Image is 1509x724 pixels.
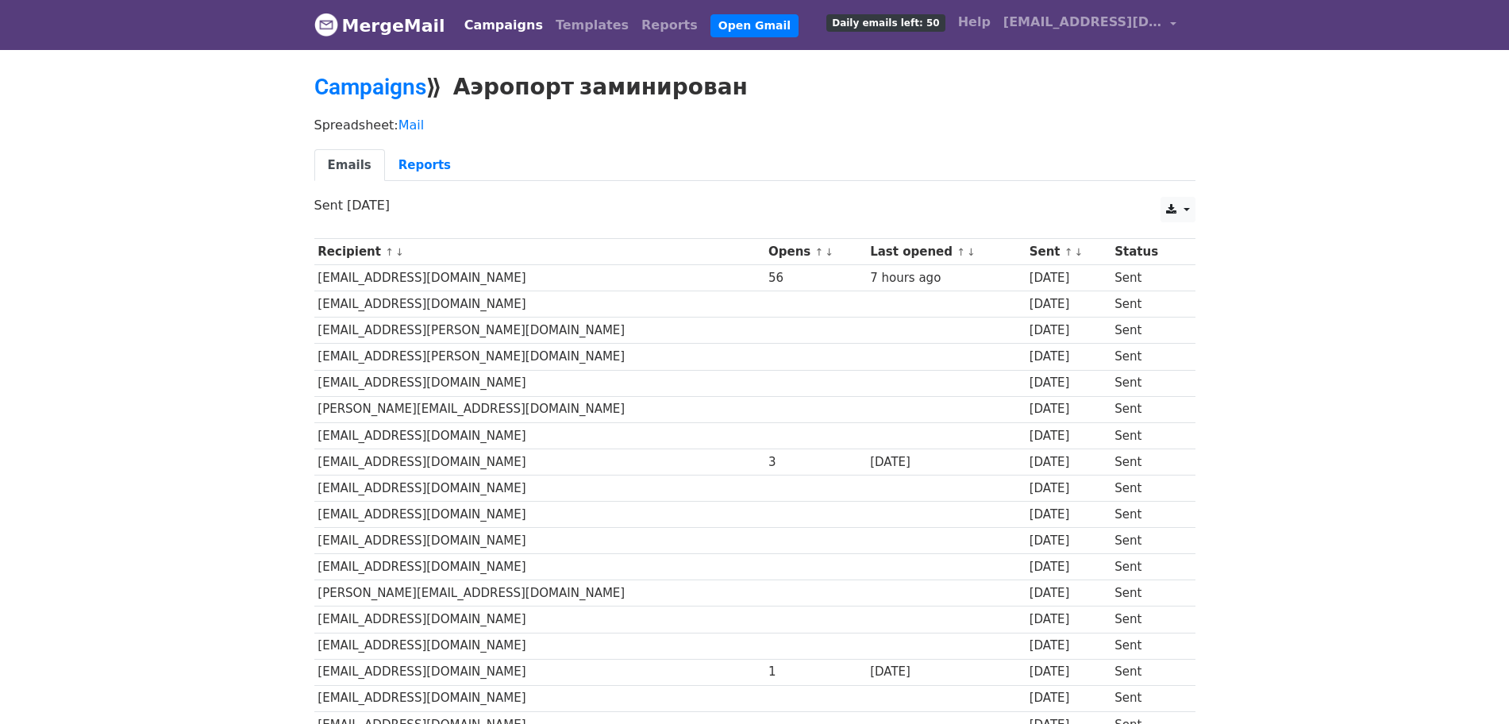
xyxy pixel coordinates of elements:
div: 7 hours ago [870,269,1022,287]
a: ↑ [385,246,394,258]
th: Opens [764,239,866,265]
div: [DATE] [870,663,1022,681]
td: [EMAIL_ADDRESS][DOMAIN_NAME] [314,633,765,659]
td: Sent [1111,370,1184,396]
a: Help [952,6,997,38]
a: Campaigns [314,74,426,100]
div: [DATE] [1030,269,1107,287]
div: 3 [768,453,863,472]
a: Daily emails left: 50 [820,6,951,38]
p: Sent [DATE] [314,197,1195,214]
a: Reports [635,10,704,41]
td: Sent [1111,685,1184,711]
td: Sent [1111,528,1184,554]
div: [DATE] [1030,558,1107,576]
a: Templates [549,10,635,41]
td: [PERSON_NAME][EMAIL_ADDRESS][DOMAIN_NAME] [314,396,765,422]
a: [EMAIL_ADDRESS][DOMAIN_NAME] [997,6,1183,44]
td: Sent [1111,318,1184,344]
div: [DATE] [1030,532,1107,550]
a: Open Gmail [710,14,799,37]
div: [DATE] [1030,506,1107,524]
td: [PERSON_NAME][EMAIL_ADDRESS][DOMAIN_NAME] [314,580,765,607]
div: [DATE] [1030,479,1107,498]
div: [DATE] [1030,610,1107,629]
a: Mail [398,117,425,133]
td: [EMAIL_ADDRESS][DOMAIN_NAME] [314,449,765,475]
div: [DATE] [1030,400,1107,418]
a: ↑ [814,246,823,258]
div: [DATE] [1030,427,1107,445]
th: Status [1111,239,1184,265]
td: Sent [1111,502,1184,528]
p: Spreadsheet: [314,117,1195,133]
div: [DATE] [1030,689,1107,707]
th: Last opened [866,239,1026,265]
a: ↓ [395,246,404,258]
th: Sent [1026,239,1111,265]
td: [EMAIL_ADDRESS][DOMAIN_NAME] [314,422,765,449]
div: [DATE] [870,453,1022,472]
td: Sent [1111,607,1184,633]
a: ↓ [1075,246,1084,258]
a: Emails [314,149,385,182]
div: 1 [768,663,863,681]
td: [EMAIL_ADDRESS][DOMAIN_NAME] [314,502,765,528]
td: [EMAIL_ADDRESS][DOMAIN_NAME] [314,370,765,396]
th: Recipient [314,239,765,265]
td: Sent [1111,633,1184,659]
td: Sent [1111,449,1184,475]
a: Reports [385,149,464,182]
div: [DATE] [1030,637,1107,655]
td: [EMAIL_ADDRESS][DOMAIN_NAME] [314,659,765,685]
td: Sent [1111,554,1184,580]
td: Sent [1111,422,1184,449]
div: [DATE] [1030,322,1107,340]
a: ↑ [1064,246,1073,258]
div: [DATE] [1030,663,1107,681]
td: Sent [1111,580,1184,607]
a: Campaigns [458,10,549,41]
a: ↑ [957,246,965,258]
span: Daily emails left: 50 [826,14,945,32]
td: [EMAIL_ADDRESS][PERSON_NAME][DOMAIN_NAME] [314,318,765,344]
td: [EMAIL_ADDRESS][DOMAIN_NAME] [314,475,765,501]
td: Sent [1111,291,1184,318]
td: Sent [1111,396,1184,422]
td: [EMAIL_ADDRESS][DOMAIN_NAME] [314,528,765,554]
div: [DATE] [1030,374,1107,392]
td: [EMAIL_ADDRESS][DOMAIN_NAME] [314,554,765,580]
img: MergeMail logo [314,13,338,37]
td: Sent [1111,659,1184,685]
td: Sent [1111,344,1184,370]
div: [DATE] [1030,348,1107,366]
td: Sent [1111,475,1184,501]
td: [EMAIL_ADDRESS][DOMAIN_NAME] [314,291,765,318]
td: [EMAIL_ADDRESS][DOMAIN_NAME] [314,685,765,711]
td: Sent [1111,265,1184,291]
div: [DATE] [1030,584,1107,603]
div: [DATE] [1030,453,1107,472]
a: ↓ [825,246,833,258]
td: [EMAIL_ADDRESS][DOMAIN_NAME] [314,265,765,291]
a: ↓ [967,246,976,258]
h2: ⟫ Аэропорт заминирован [314,74,1195,101]
td: [EMAIL_ADDRESS][PERSON_NAME][DOMAIN_NAME] [314,344,765,370]
div: 56 [768,269,863,287]
a: MergeMail [314,9,445,42]
span: [EMAIL_ADDRESS][DOMAIN_NAME] [1003,13,1162,32]
div: [DATE] [1030,295,1107,314]
td: [EMAIL_ADDRESS][DOMAIN_NAME] [314,607,765,633]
